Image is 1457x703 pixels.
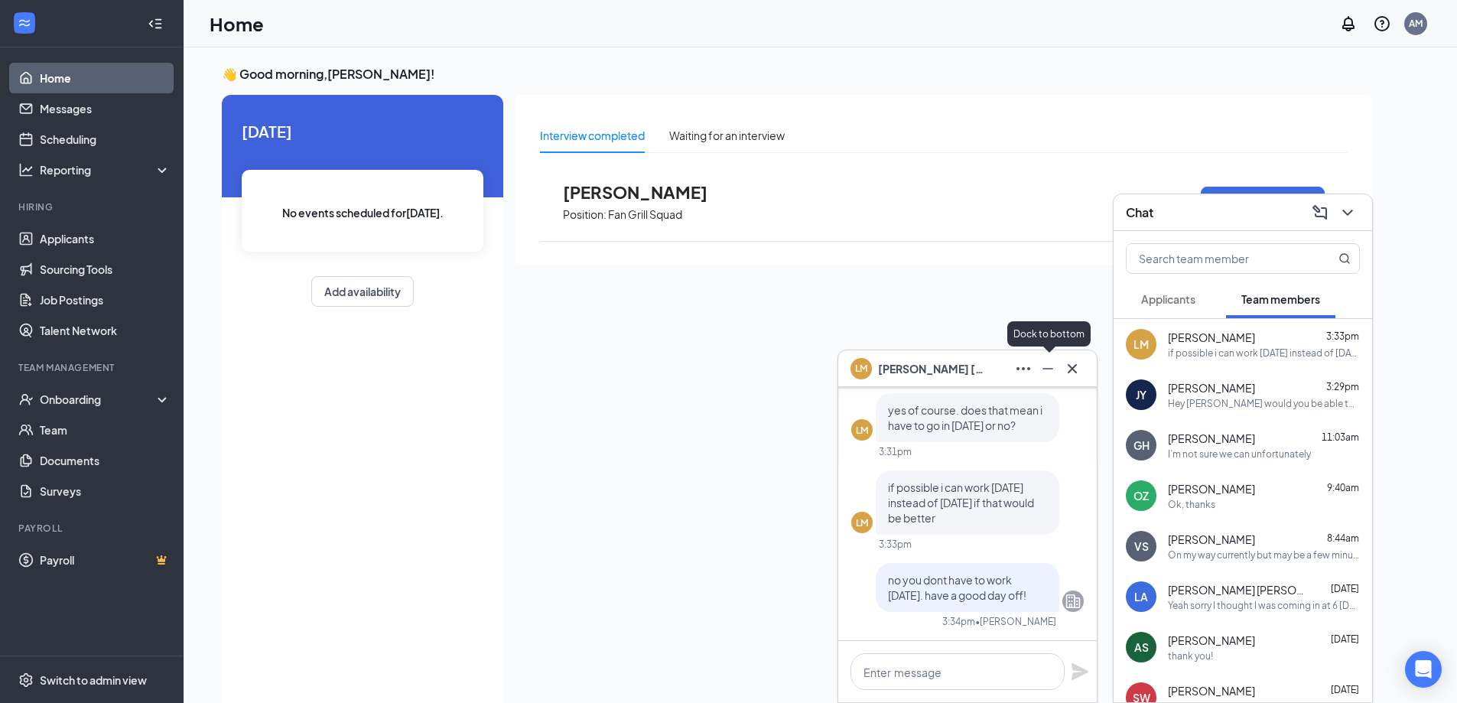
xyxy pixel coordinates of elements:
input: Search team member [1127,244,1308,273]
div: AS [1134,640,1149,655]
div: 3:34pm [942,615,975,628]
svg: Settings [18,672,34,688]
div: Team Management [18,361,167,374]
svg: ComposeMessage [1311,203,1329,222]
a: Documents [40,445,171,476]
span: [DATE] [1331,684,1359,695]
div: LA [1134,589,1148,604]
div: 3:33pm [879,538,912,551]
div: Yeah sorry I thought I was coming in at 6 [DATE], I'm already on my way. [1168,599,1360,612]
span: yes of course. does that mean i have to go in [DATE] or no? [888,403,1042,432]
svg: UserCheck [18,392,34,407]
div: if possible i can work [DATE] instead of [DATE] if that would be better [1168,347,1360,360]
div: thank you! [1168,649,1213,662]
div: Switch to admin view [40,672,147,688]
svg: Plane [1071,662,1089,681]
h3: Chat [1126,204,1153,221]
h1: Home [210,11,264,37]
h3: 👋 Good morning, [PERSON_NAME] ! [222,66,1372,83]
svg: Company [1064,592,1082,610]
button: Minimize [1036,356,1060,381]
div: VS [1134,539,1149,554]
span: • [PERSON_NAME] [975,615,1056,628]
div: I’m not sure we can unfortunately [1168,448,1311,461]
span: 9:40am [1327,482,1359,493]
a: Scheduling [40,124,171,155]
span: 3:29pm [1326,381,1359,392]
span: No events scheduled for [DATE] . [282,204,444,221]
span: no you dont have to work [DATE]. have a good day off! [888,573,1026,602]
span: 11:03am [1322,431,1359,443]
div: JY [1136,387,1146,402]
span: [PERSON_NAME] [PERSON_NAME] [878,360,985,377]
span: [PERSON_NAME] [PERSON_NAME] [1168,582,1306,597]
svg: Minimize [1039,360,1057,378]
span: [DATE] [1331,583,1359,594]
div: Payroll [18,522,167,535]
a: Job Postings [40,285,171,315]
button: ComposeMessage [1308,200,1332,225]
button: Move to next stage [1201,187,1325,220]
div: Hiring [18,200,167,213]
a: Messages [40,93,171,124]
svg: WorkstreamLogo [17,15,32,31]
div: LM [856,424,868,437]
span: [DATE] [242,119,483,143]
svg: QuestionInfo [1373,15,1391,33]
a: PayrollCrown [40,545,171,575]
span: [PERSON_NAME] [1168,380,1255,395]
div: GH [1133,438,1150,453]
button: Cross [1060,356,1085,381]
div: Waiting for an interview [669,127,785,144]
svg: Cross [1063,360,1081,378]
a: Talent Network [40,315,171,346]
svg: Collapse [148,16,163,31]
a: Team [40,415,171,445]
span: [DATE] [1331,633,1359,645]
div: LM [856,516,868,529]
div: On my way currently but may be a few minutes late [1168,548,1360,561]
a: Applicants [40,223,171,254]
div: 3:31pm [879,445,912,458]
svg: Analysis [18,162,34,177]
div: Onboarding [40,392,158,407]
span: if possible i can work [DATE] instead of [DATE] if that would be better [888,480,1034,525]
div: Interview completed [540,127,645,144]
div: AM [1409,17,1423,30]
p: Position: [563,207,607,222]
div: Hey [PERSON_NAME] would you be able to come in from 5:30-10 tonight? [1168,397,1360,410]
div: Reporting [40,162,171,177]
div: Ok, thanks [1168,498,1215,511]
a: Surveys [40,476,171,506]
span: [PERSON_NAME] [1168,330,1255,345]
button: ChevronDown [1335,200,1360,225]
span: Applicants [1141,292,1195,306]
a: Home [40,63,171,93]
span: 8:44am [1327,532,1359,544]
svg: Notifications [1339,15,1358,33]
span: [PERSON_NAME] [1168,431,1255,446]
button: Ellipses [1011,356,1036,381]
a: Sourcing Tools [40,254,171,285]
span: Team members [1241,292,1320,306]
span: [PERSON_NAME] [563,182,731,202]
span: [PERSON_NAME] [1168,683,1255,698]
span: [PERSON_NAME] [1168,532,1255,547]
div: OZ [1133,488,1149,503]
span: [PERSON_NAME] [1168,481,1255,496]
svg: ChevronDown [1338,203,1357,222]
svg: MagnifyingGlass [1338,252,1351,265]
div: Dock to bottom [1007,321,1091,347]
p: Fan Grill Squad [608,207,682,222]
svg: Ellipses [1014,360,1033,378]
span: [PERSON_NAME] [1168,633,1255,648]
div: Open Intercom Messenger [1405,651,1442,688]
button: Add availability [311,276,414,307]
div: LM [1133,337,1149,352]
span: 3:33pm [1326,330,1359,342]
